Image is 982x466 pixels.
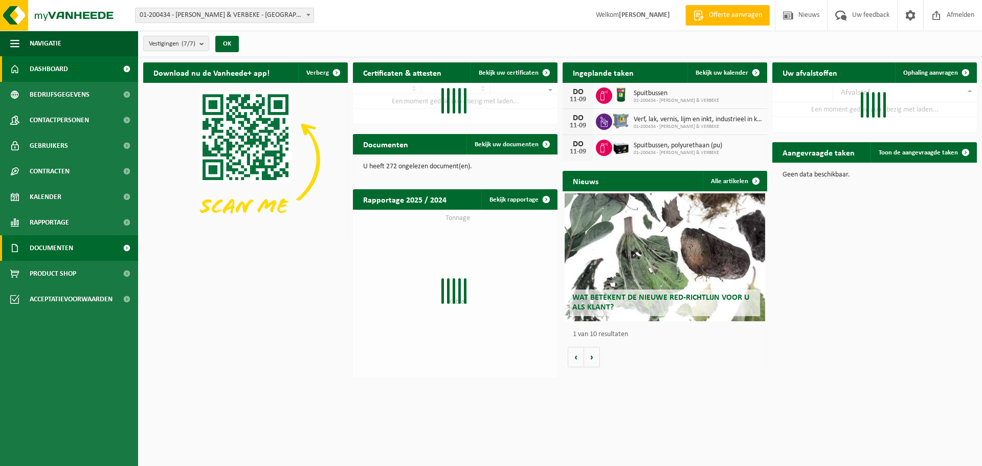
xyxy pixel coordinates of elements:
span: Verberg [306,70,329,76]
button: OK [215,36,239,52]
span: Navigatie [30,31,61,56]
h2: Download nu de Vanheede+ app! [143,62,280,82]
a: Bekijk uw certificaten [471,62,556,83]
span: Product Shop [30,261,76,286]
a: Alle artikelen [703,171,766,191]
p: 1 van 10 resultaten [573,331,762,338]
img: PB-OT-0200-MET-00-03 [612,86,630,103]
a: Toon de aangevraagde taken [871,142,976,163]
button: Vorige [568,347,584,367]
h2: Documenten [353,134,418,154]
div: DO [568,88,588,96]
span: Spuitbussen, polyurethaan (pu) [634,142,722,150]
strong: [PERSON_NAME] [619,11,670,19]
h2: Certificaten & attesten [353,62,452,82]
h2: Uw afvalstoffen [772,62,847,82]
div: DO [568,114,588,122]
h2: Rapportage 2025 / 2024 [353,189,457,209]
div: 11-09 [568,148,588,156]
button: Vestigingen(7/7) [143,36,209,51]
a: Bekijk uw kalender [687,62,766,83]
button: Volgende [584,347,600,367]
h2: Nieuws [563,171,609,191]
img: Download de VHEPlus App [143,83,348,236]
span: 01-200434 - [PERSON_NAME] & VERBEKE [634,98,719,104]
div: 11-09 [568,122,588,129]
span: Contactpersonen [30,107,89,133]
span: 01-200434 - VULSTEKE & VERBEKE - POPERINGE [135,8,314,23]
h2: Ingeplande taken [563,62,644,82]
span: Spuitbussen [634,90,719,98]
span: Bedrijfsgegevens [30,82,90,107]
span: Dashboard [30,56,68,82]
span: 01-200434 - [PERSON_NAME] & VERBEKE [634,124,762,130]
span: Ophaling aanvragen [903,70,958,76]
p: Geen data beschikbaar. [783,171,967,179]
a: Wat betekent de nieuwe RED-richtlijn voor u als klant? [565,193,765,321]
span: Bekijk uw kalender [696,70,748,76]
span: 01-200434 - [PERSON_NAME] & VERBEKE [634,150,722,156]
a: Ophaling aanvragen [895,62,976,83]
span: Rapportage [30,210,69,235]
count: (7/7) [182,40,195,47]
span: Kalender [30,184,61,210]
a: Bekijk uw documenten [466,134,556,154]
span: Contracten [30,159,70,184]
span: Bekijk uw certificaten [479,70,539,76]
div: 11-09 [568,96,588,103]
a: Offerte aanvragen [685,5,770,26]
span: Documenten [30,235,73,261]
span: Acceptatievoorwaarden [30,286,113,312]
span: Bekijk uw documenten [475,141,539,148]
h2: Aangevraagde taken [772,142,865,162]
span: Vestigingen [149,36,195,52]
span: Toon de aangevraagde taken [879,149,958,156]
span: Verf, lak, vernis, lijm en inkt, industrieel in kleinverpakking [634,116,762,124]
div: DO [568,140,588,148]
span: 01-200434 - VULSTEKE & VERBEKE - POPERINGE [136,8,314,23]
button: Verberg [298,62,347,83]
a: Bekijk rapportage [481,189,556,210]
span: Wat betekent de nieuwe RED-richtlijn voor u als klant? [572,294,749,312]
img: PB-LB-0680-HPE-BK-11 [612,138,630,156]
p: U heeft 272 ongelezen document(en). [363,163,547,170]
span: Gebruikers [30,133,68,159]
img: PB-AP-0800-MET-02-01 [612,112,630,129]
span: Offerte aanvragen [706,10,765,20]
